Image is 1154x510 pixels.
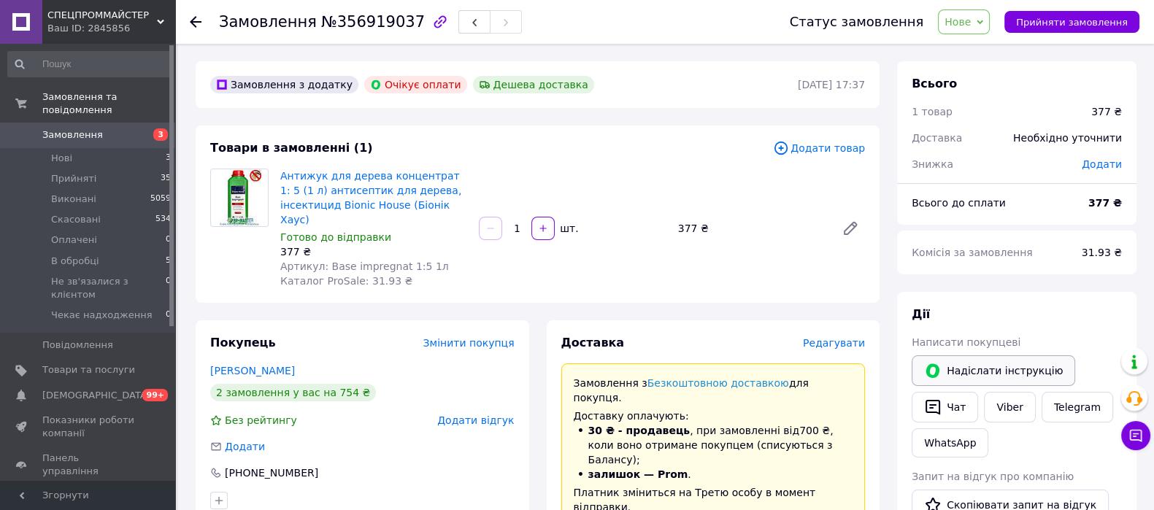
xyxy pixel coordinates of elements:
[210,76,358,93] div: Замовлення з додатку
[166,275,171,301] span: 0
[912,471,1074,482] span: Запит на відгук про компанію
[1004,11,1139,33] button: Прийняти замовлення
[280,275,412,287] span: Каталог ProSale: 31.93 ₴
[47,9,157,22] span: СПЕЦПРОММАЙСТЕР
[1121,421,1150,450] button: Чат з покупцем
[1082,158,1122,170] span: Додати
[798,79,865,90] time: [DATE] 17:37
[210,141,373,155] span: Товари в замовленні (1)
[912,428,988,457] a: WhatsApp
[647,377,789,389] a: Безкоштовною доставкою
[51,193,96,206] span: Виконані
[280,170,461,225] a: Антижук для дерева концентрат 1: 5 (1 л) антисептик для дерева, інсектицид Bionic House (Біонік Х...
[836,214,865,243] a: Редагувати
[51,233,97,247] span: Оплачені
[166,152,171,165] span: 3
[161,172,171,185] span: 35
[574,423,853,467] li: , при замовленні від 700 ₴ , коли воно отримане покупцем (списуються з Балансу);
[153,128,168,141] span: 3
[803,337,865,349] span: Редагувати
[166,233,171,247] span: 0
[42,339,113,352] span: Повідомлення
[166,255,171,268] span: 5
[912,132,962,144] span: Доставка
[142,389,168,401] span: 99+
[984,392,1035,422] a: Viber
[574,467,853,482] li: .
[51,275,166,301] span: Не зв'язалися з клієнтом
[588,468,688,480] b: залишок — Prom
[588,425,691,436] b: 30 ₴ - продавець
[912,197,1006,209] span: Всього до сплати
[574,376,853,406] p: Замовлення з для покупця.
[280,244,467,259] div: 377 ₴
[423,337,515,349] span: Змінити покупця
[437,414,514,426] span: Додати відгук
[1088,197,1122,209] b: 377 ₴
[225,441,265,452] span: Додати
[225,414,297,426] span: Без рейтингу
[790,15,924,29] div: Статус замовлення
[166,309,171,322] span: 0
[912,106,953,117] span: 1 товар
[210,365,295,376] a: [PERSON_NAME]
[912,158,953,170] span: Знижка
[42,128,103,142] span: Замовлення
[42,452,135,478] span: Панель управління
[219,13,317,31] span: Замовлення
[1016,17,1128,28] span: Прийняти замовлення
[364,76,467,93] div: Очікує оплати
[912,307,930,321] span: Дії
[912,77,957,90] span: Всього
[1091,104,1122,119] div: 377 ₴
[561,336,625,349] span: Доставка
[210,384,376,401] div: 2 замовлення у вас на 754 ₴
[912,336,1020,348] span: Написати покупцеві
[672,218,830,239] div: 377 ₴
[211,169,268,226] img: Антижук для дерева концентрат 1: 5 (1 л) антисептик для дерева, інсектицид Bionic House (Біонік Х...
[1042,392,1113,422] a: Telegram
[945,16,971,28] span: Нове
[42,90,175,117] span: Замовлення та повідомлення
[556,221,580,236] div: шт.
[150,193,171,206] span: 5059
[280,260,449,272] span: Артикул: Base impregnat 1:5 1л
[51,255,99,268] span: В обробці
[155,213,171,226] span: 534
[912,247,1033,258] span: Комісія за замовлення
[321,13,425,31] span: №356919037
[42,414,135,440] span: Показники роботи компанії
[42,363,135,376] span: Товари та послуги
[912,392,978,422] button: Чат
[51,213,101,226] span: Скасовані
[1004,122,1131,154] div: Необхідно уточнити
[51,172,96,185] span: Прийняті
[223,465,320,480] div: [PHONE_NUMBER]
[47,22,175,35] div: Ваш ID: 2845856
[51,309,153,322] span: Чекає надходження
[210,336,276,349] span: Покупець
[7,51,172,77] input: Пошук
[473,76,594,93] div: Дешева доставка
[1082,247,1122,258] span: 31.93 ₴
[51,152,72,165] span: Нові
[773,140,865,156] span: Додати товар
[280,231,391,243] span: Готово до відправки
[190,15,201,29] div: Повернутися назад
[42,389,150,402] span: [DEMOGRAPHIC_DATA]
[912,355,1075,386] button: Надіслати інструкцію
